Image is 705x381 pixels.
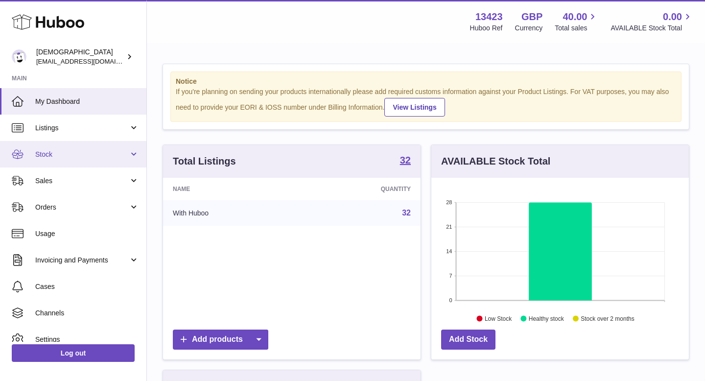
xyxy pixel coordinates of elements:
[36,57,144,65] span: [EMAIL_ADDRESS][DOMAIN_NAME]
[663,10,682,24] span: 0.00
[441,330,495,350] a: Add Stock
[400,155,411,165] strong: 32
[35,282,139,291] span: Cases
[485,315,512,322] text: Low Stock
[611,24,693,33] span: AVAILABLE Stock Total
[299,178,421,200] th: Quantity
[163,200,299,226] td: With Huboo
[35,150,129,159] span: Stock
[400,155,411,167] a: 32
[35,176,129,186] span: Sales
[529,315,564,322] text: Healthy stock
[35,256,129,265] span: Invoicing and Payments
[449,297,452,303] text: 0
[35,335,139,344] span: Settings
[446,199,452,205] text: 28
[35,97,139,106] span: My Dashboard
[555,10,598,33] a: 40.00 Total sales
[470,24,503,33] div: Huboo Ref
[35,309,139,318] span: Channels
[475,10,503,24] strong: 13423
[581,315,634,322] text: Stock over 2 months
[441,155,550,168] h3: AVAILABLE Stock Total
[176,87,676,117] div: If you're planning on sending your products internationally please add required customs informati...
[176,77,676,86] strong: Notice
[446,224,452,230] text: 21
[611,10,693,33] a: 0.00 AVAILABLE Stock Total
[12,49,26,64] img: olgazyuz@outlook.com
[555,24,598,33] span: Total sales
[12,344,135,362] a: Log out
[35,123,129,133] span: Listings
[515,24,543,33] div: Currency
[446,248,452,254] text: 14
[173,155,236,168] h3: Total Listings
[563,10,587,24] span: 40.00
[521,10,542,24] strong: GBP
[163,178,299,200] th: Name
[402,209,411,217] a: 32
[35,229,139,238] span: Usage
[384,98,445,117] a: View Listings
[449,273,452,279] text: 7
[36,48,124,66] div: [DEMOGRAPHIC_DATA]
[173,330,268,350] a: Add products
[35,203,129,212] span: Orders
